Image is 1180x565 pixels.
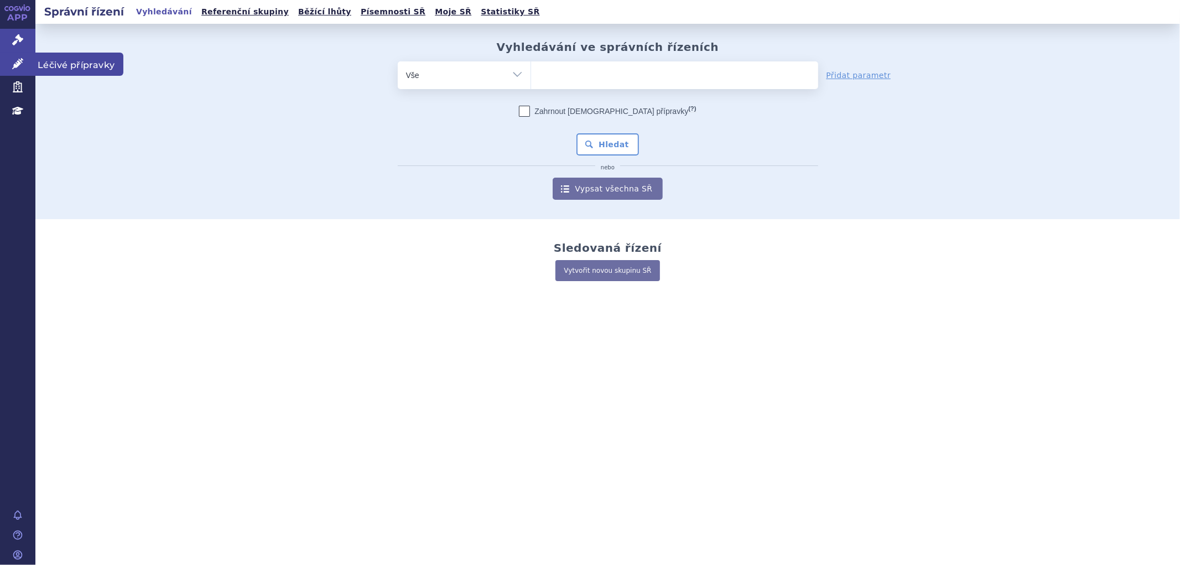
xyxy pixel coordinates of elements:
[198,4,292,19] a: Referenční skupiny
[595,164,620,171] i: nebo
[497,40,719,54] h2: Vyhledávání ve správních řízeních
[554,241,662,255] h2: Sledovaná řízení
[133,4,195,19] a: Vyhledávání
[553,178,662,200] a: Vypsat všechna SŘ
[432,4,475,19] a: Moje SŘ
[35,53,123,76] span: Léčivé přípravky
[555,260,659,281] a: Vytvořit novou skupinu SŘ
[477,4,543,19] a: Statistiky SŘ
[519,106,696,117] label: Zahrnout [DEMOGRAPHIC_DATA] přípravky
[826,70,891,81] a: Přidat parametr
[357,4,429,19] a: Písemnosti SŘ
[688,105,696,112] abbr: (?)
[295,4,355,19] a: Běžící lhůty
[35,4,133,19] h2: Správní řízení
[576,133,639,155] button: Hledat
